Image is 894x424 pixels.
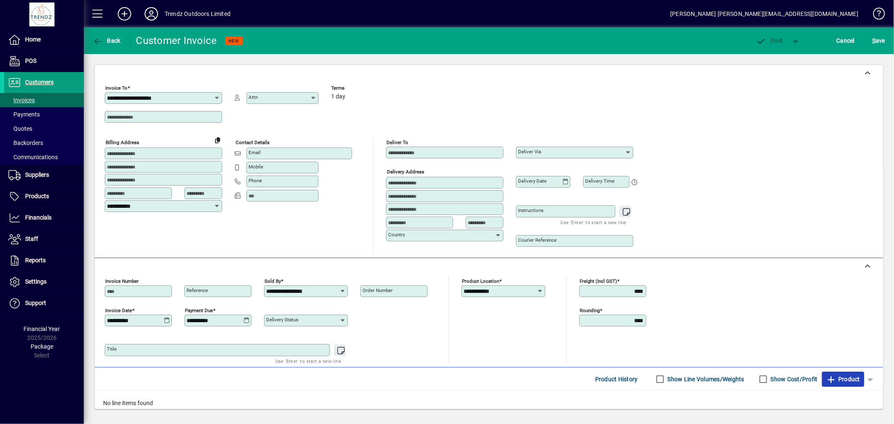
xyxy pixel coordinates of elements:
span: Settings [25,278,47,285]
mat-label: Deliver via [518,149,541,155]
span: POS [25,57,36,64]
span: Cancel [837,34,855,47]
mat-label: Order number [363,287,393,293]
a: Home [4,29,84,50]
button: Product [822,372,864,387]
span: P [771,37,775,44]
button: Save [870,33,887,48]
button: Profile [138,6,165,21]
span: Invoices [8,97,35,103]
mat-label: Payment due [185,308,213,313]
mat-label: Product location [462,278,499,284]
button: Product History [592,372,641,387]
div: No line items found [95,390,883,416]
app-page-header-button: Back [84,33,130,48]
a: Reports [4,250,84,271]
span: ost [756,37,783,44]
a: Invoices [4,93,84,107]
button: Back [91,33,123,48]
a: Support [4,293,84,314]
span: Product [826,372,860,386]
span: Product History [595,372,638,386]
span: Financials [25,214,52,221]
mat-label: Instructions [518,207,544,213]
a: Payments [4,107,84,122]
span: Support [25,300,46,306]
span: Backorders [8,140,43,146]
mat-label: Sold by [264,278,281,284]
mat-label: Delivery date [518,178,547,184]
mat-label: Delivery time [585,178,614,184]
a: Suppliers [4,165,84,186]
mat-label: Mobile [249,164,263,170]
mat-label: Phone [249,178,262,184]
div: Trendz Outdoors Limited [165,7,231,21]
span: Suppliers [25,171,49,178]
mat-label: Attn [249,94,258,100]
span: Reports [25,257,46,264]
mat-label: Deliver To [386,140,408,145]
a: POS [4,51,84,72]
a: Backorders [4,136,84,150]
mat-label: Invoice number [105,278,139,284]
mat-label: Courier Reference [518,237,557,243]
a: Financials [4,207,84,228]
mat-label: Freight (incl GST) [580,278,617,284]
a: Communications [4,150,84,164]
button: Cancel [834,33,857,48]
button: Copy to Delivery address [211,133,224,147]
mat-label: Rounding [580,308,600,313]
button: Post [752,33,788,48]
span: Communications [8,154,58,160]
a: Staff [4,229,84,250]
label: Show Cost/Profit [769,375,818,383]
span: Products [25,193,49,199]
span: NEW [229,38,239,44]
mat-label: Invoice To [105,85,127,91]
button: Add [111,6,138,21]
span: 1 day [331,93,345,100]
span: Financial Year [24,326,60,332]
div: [PERSON_NAME] [PERSON_NAME][EMAIL_ADDRESS][DOMAIN_NAME] [670,7,858,21]
span: ave [872,34,885,47]
a: Products [4,186,84,207]
span: S [872,37,876,44]
mat-label: Email [249,150,261,155]
div: Customer Invoice [136,34,217,47]
span: Payments [8,111,40,118]
a: Settings [4,271,84,292]
span: Home [25,36,41,43]
span: Quotes [8,125,32,132]
a: Quotes [4,122,84,136]
a: Knowledge Base [867,2,884,29]
mat-hint: Use 'Enter' to start a new line [561,217,627,227]
span: Staff [25,235,38,242]
label: Show Line Volumes/Weights [666,375,744,383]
span: Back [93,37,121,44]
mat-label: Invoice date [105,308,132,313]
mat-label: Reference [187,287,208,293]
mat-hint: Use 'Enter' to start a new line [275,356,341,366]
mat-label: Delivery status [266,317,298,323]
span: Terms [331,85,381,91]
span: Customers [25,79,54,85]
mat-label: Title [107,346,117,352]
mat-label: Country [388,232,405,238]
span: Package [31,343,53,350]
